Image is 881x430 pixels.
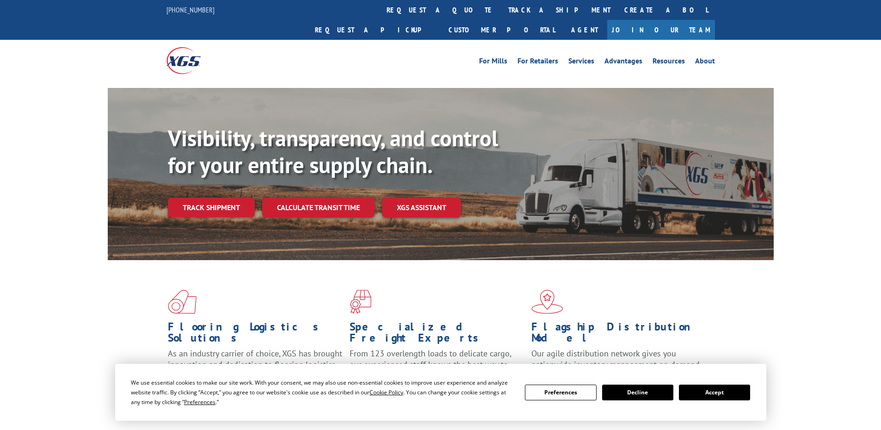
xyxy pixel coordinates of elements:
p: From 123 overlength loads to delicate cargo, our experienced staff knows the best way to move you... [350,348,524,389]
div: Cookie Consent Prompt [115,364,766,421]
h1: Flooring Logistics Solutions [168,321,343,348]
h1: Flagship Distribution Model [531,321,706,348]
img: xgs-icon-total-supply-chain-intelligence-red [168,290,197,314]
a: Join Our Team [607,20,715,40]
img: xgs-icon-flagship-distribution-model-red [531,290,563,314]
a: [PHONE_NUMBER] [166,5,215,14]
a: Track shipment [168,198,255,217]
span: Preferences [184,398,216,406]
a: For Retailers [518,57,558,68]
img: xgs-icon-focused-on-flooring-red [350,290,371,314]
span: As an industry carrier of choice, XGS has brought innovation and dedication to flooring logistics... [168,348,342,381]
a: Calculate transit time [262,198,375,218]
a: Customer Portal [442,20,562,40]
a: Resources [653,57,685,68]
div: We use essential cookies to make our site work. With your consent, we may also use non-essential ... [131,378,514,407]
a: Advantages [604,57,642,68]
a: About [695,57,715,68]
span: Our agile distribution network gives you nationwide inventory management on demand. [531,348,702,370]
button: Decline [602,385,673,400]
a: Services [568,57,594,68]
a: Request a pickup [308,20,442,40]
a: Agent [562,20,607,40]
h1: Specialized Freight Experts [350,321,524,348]
button: Preferences [525,385,596,400]
b: Visibility, transparency, and control for your entire supply chain. [168,124,498,179]
a: XGS ASSISTANT [382,198,461,218]
a: For Mills [479,57,507,68]
button: Accept [679,385,750,400]
span: Cookie Policy [370,388,403,396]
